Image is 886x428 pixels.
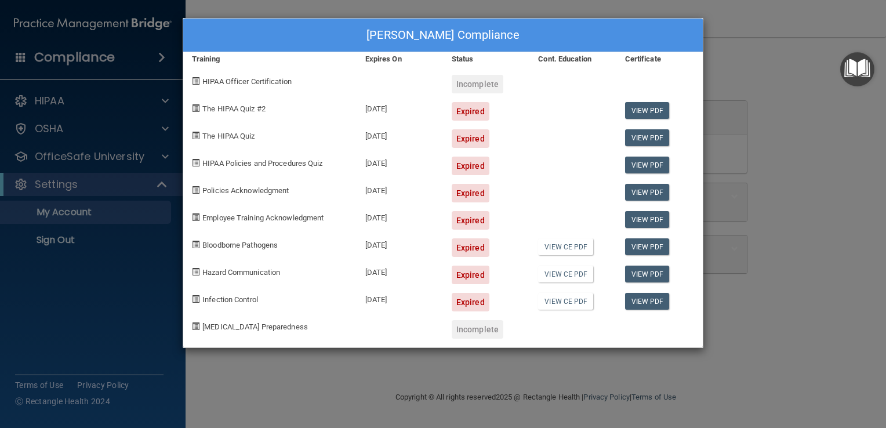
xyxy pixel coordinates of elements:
[538,238,593,255] a: View CE PDF
[452,102,489,121] div: Expired
[357,202,443,230] div: [DATE]
[625,184,670,201] a: View PDF
[357,148,443,175] div: [DATE]
[452,238,489,257] div: Expired
[452,320,503,339] div: Incomplete
[443,52,529,66] div: Status
[357,175,443,202] div: [DATE]
[357,257,443,284] div: [DATE]
[625,129,670,146] a: View PDF
[625,266,670,282] a: View PDF
[202,77,292,86] span: HIPAA Officer Certification
[538,266,593,282] a: View CE PDF
[452,266,489,284] div: Expired
[357,230,443,257] div: [DATE]
[202,268,280,277] span: Hazard Communication
[357,284,443,311] div: [DATE]
[202,132,255,140] span: The HIPAA Quiz
[357,93,443,121] div: [DATE]
[452,75,503,93] div: Incomplete
[452,129,489,148] div: Expired
[452,293,489,311] div: Expired
[202,322,308,331] span: [MEDICAL_DATA] Preparedness
[452,157,489,175] div: Expired
[625,102,670,119] a: View PDF
[202,159,322,168] span: HIPAA Policies and Procedures Quiz
[452,184,489,202] div: Expired
[357,52,443,66] div: Expires On
[840,52,874,86] button: Open Resource Center
[538,293,593,310] a: View CE PDF
[202,295,258,304] span: Infection Control
[357,121,443,148] div: [DATE]
[183,19,703,52] div: [PERSON_NAME] Compliance
[202,213,324,222] span: Employee Training Acknowledgment
[625,293,670,310] a: View PDF
[202,241,278,249] span: Bloodborne Pathogens
[686,351,872,397] iframe: Drift Widget Chat Controller
[183,52,357,66] div: Training
[452,211,489,230] div: Expired
[616,52,703,66] div: Certificate
[202,104,266,113] span: The HIPAA Quiz #2
[529,52,616,66] div: Cont. Education
[625,238,670,255] a: View PDF
[625,157,670,173] a: View PDF
[625,211,670,228] a: View PDF
[202,186,289,195] span: Policies Acknowledgment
